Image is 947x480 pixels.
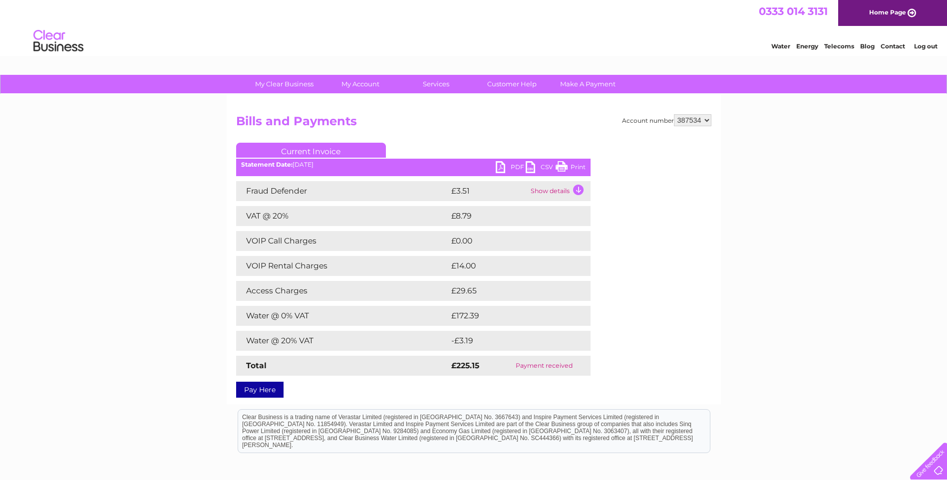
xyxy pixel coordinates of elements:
td: Water @ 0% VAT [236,306,449,326]
td: Access Charges [236,281,449,301]
a: Pay Here [236,382,284,398]
td: £8.79 [449,206,567,226]
a: PDF [496,161,526,176]
a: Water [771,42,790,50]
td: £29.65 [449,281,571,301]
strong: £225.15 [451,361,479,370]
td: VOIP Call Charges [236,231,449,251]
td: £0.00 [449,231,568,251]
td: Water @ 20% VAT [236,331,449,351]
a: Log out [914,42,938,50]
td: VAT @ 20% [236,206,449,226]
td: Payment received [498,356,590,376]
a: Current Invoice [236,143,386,158]
strong: Total [246,361,267,370]
a: My Clear Business [243,75,325,93]
td: -£3.19 [449,331,569,351]
td: £3.51 [449,181,528,201]
a: My Account [319,75,401,93]
div: [DATE] [236,161,591,168]
a: Make A Payment [547,75,629,93]
td: VOIP Rental Charges [236,256,449,276]
a: Telecoms [824,42,854,50]
a: 0333 014 3131 [759,5,828,17]
td: Fraud Defender [236,181,449,201]
b: Statement Date: [241,161,293,168]
td: £172.39 [449,306,572,326]
a: CSV [526,161,556,176]
a: Customer Help [471,75,553,93]
a: Contact [881,42,905,50]
a: Blog [860,42,875,50]
a: Energy [796,42,818,50]
a: Services [395,75,477,93]
h2: Bills and Payments [236,114,711,133]
td: Show details [528,181,591,201]
div: Clear Business is a trading name of Verastar Limited (registered in [GEOGRAPHIC_DATA] No. 3667643... [238,5,710,48]
div: Account number [622,114,711,126]
a: Print [556,161,586,176]
td: £14.00 [449,256,570,276]
img: logo.png [33,26,84,56]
